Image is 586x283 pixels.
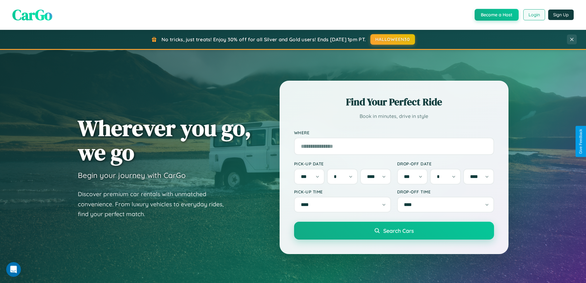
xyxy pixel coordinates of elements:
[78,189,232,219] p: Discover premium car rentals with unmatched convenience. From luxury vehicles to everyday rides, ...
[294,222,494,240] button: Search Cars
[383,227,414,234] span: Search Cars
[294,112,494,121] p: Book in minutes, drive in style
[12,5,52,25] span: CarGo
[78,171,186,180] h3: Begin your journey with CarGo
[294,189,391,194] label: Pick-up Time
[548,10,574,20] button: Sign Up
[397,161,494,166] label: Drop-off Date
[294,95,494,109] h2: Find Your Perfect Ride
[6,262,21,277] iframe: Intercom live chat
[78,116,251,164] h1: Wherever you go, we go
[523,9,545,20] button: Login
[475,9,519,21] button: Become a Host
[294,130,494,135] label: Where
[397,189,494,194] label: Drop-off Time
[579,129,583,154] div: Give Feedback
[161,36,366,42] span: No tricks, just treats! Enjoy 30% off for all Silver and Gold users! Ends [DATE] 1pm PT.
[294,161,391,166] label: Pick-up Date
[370,34,415,45] button: HALLOWEEN30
